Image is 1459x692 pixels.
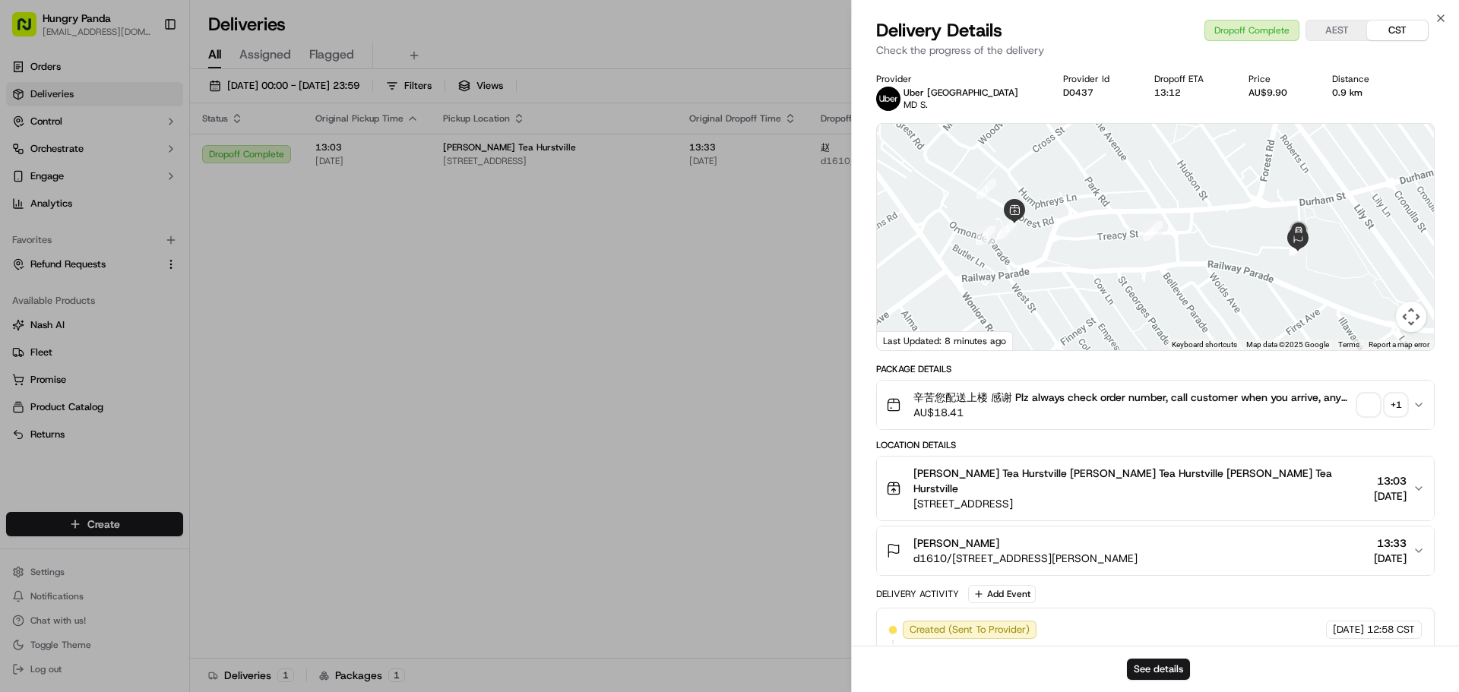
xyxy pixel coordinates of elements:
[1249,73,1308,85] div: Price
[1332,73,1390,85] div: Distance
[1306,21,1367,40] button: AEST
[236,194,277,213] button: See all
[1367,21,1428,40] button: CST
[135,276,170,289] span: 8月27日
[47,276,123,289] span: [PERSON_NAME]
[1374,488,1407,504] span: [DATE]
[1385,394,1407,416] div: + 1
[1333,623,1364,637] span: [DATE]
[15,262,40,286] img: Asif Zaman Khan
[968,585,1036,603] button: Add Event
[1358,394,1407,416] button: +1
[68,160,209,172] div: We're available if you need us!
[68,145,249,160] div: Start new chat
[904,99,928,111] span: MD S.
[15,197,102,210] div: Past conversations
[876,439,1435,451] div: Location Details
[1374,473,1407,488] span: 13:03
[1338,340,1359,349] a: Terms (opens in new tab)
[881,330,931,350] a: Open this area in Google Maps (opens a new window)
[59,235,102,248] span: 11:51 AM
[1154,87,1224,99] div: 13:12
[877,526,1434,575] button: [PERSON_NAME]d1610/[STREET_ADDRESS][PERSON_NAME]13:33[DATE]
[1154,73,1224,85] div: Dropoff ETA
[1367,623,1415,637] span: 12:58 CST
[15,341,27,353] div: 📗
[32,145,59,172] img: 8016278978528_b943e370aa5ada12b00a_72.png
[1246,340,1329,349] span: Map data ©2025 Google
[876,588,959,600] div: Delivery Activity
[877,457,1434,520] button: [PERSON_NAME] Tea Hurstville [PERSON_NAME] Tea Hurstville [PERSON_NAME] Tea Hurstville[STREET_ADD...
[1172,340,1237,350] button: Keyboard shortcuts
[122,333,250,361] a: 💻API Documentation
[876,87,900,111] img: uber-new-logo.jpeg
[913,496,1368,511] span: [STREET_ADDRESS]
[876,73,1039,85] div: Provider
[913,551,1138,566] span: d1610/[STREET_ADDRESS][PERSON_NAME]
[913,405,1352,420] span: AU$18.41
[1332,87,1390,99] div: 0.9 km
[128,341,141,353] div: 💻
[876,363,1435,375] div: Package Details
[1143,221,1163,241] div: 4
[40,98,274,114] input: Got a question? Start typing here...
[1374,551,1407,566] span: [DATE]
[976,179,996,199] div: 1
[50,235,55,248] span: •
[15,145,43,172] img: 1736555255976-a54dd68f-1ca7-489b-9aae-adbdc363a1c4
[877,331,1013,350] div: Last Updated: 8 minutes ago
[877,381,1434,429] button: 辛苦您配送上楼 感谢 Plz always check order number, call customer when you arrive, any delivery issues, Con...
[1063,73,1130,85] div: Provider Id
[30,340,116,355] span: Knowledge Base
[107,376,184,388] a: Powered byPylon
[913,536,999,551] span: [PERSON_NAME]
[876,18,1002,43] span: Delivery Details
[913,466,1368,496] span: [PERSON_NAME] Tea Hurstville [PERSON_NAME] Tea Hurstville [PERSON_NAME] Tea Hurstville
[1249,87,1308,99] div: AU$9.90
[904,87,1018,99] p: Uber [GEOGRAPHIC_DATA]
[1063,87,1093,99] button: D0437
[997,220,1017,239] div: 3
[910,623,1030,637] span: Created (Sent To Provider)
[876,43,1435,58] p: Check the progress of the delivery
[151,377,184,388] span: Pylon
[126,276,131,289] span: •
[1369,340,1429,349] a: Report a map error
[913,390,1352,405] span: 辛苦您配送上楼 感谢 Plz always check order number, call customer when you arrive, any delivery issues, Con...
[9,333,122,361] a: 📗Knowledge Base
[976,226,995,245] div: 2
[881,330,931,350] img: Google
[15,15,46,46] img: Nash
[1374,536,1407,551] span: 13:33
[1396,302,1426,332] button: Map camera controls
[258,150,277,168] button: Start new chat
[1127,659,1190,680] button: See details
[15,61,277,85] p: Welcome 👋
[30,277,43,289] img: 1736555255976-a54dd68f-1ca7-489b-9aae-adbdc363a1c4
[144,340,244,355] span: API Documentation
